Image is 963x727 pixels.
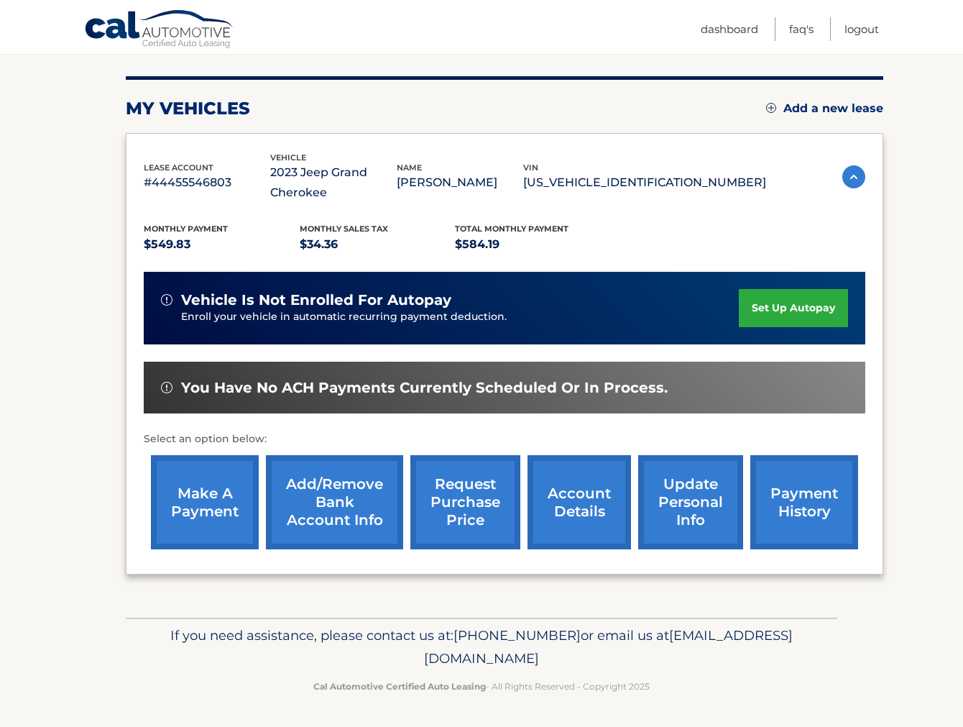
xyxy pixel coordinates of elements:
[842,165,865,188] img: accordion-active.svg
[300,224,388,234] span: Monthly sales Tax
[161,294,172,306] img: alert-white.svg
[523,163,538,173] span: vin
[135,679,828,694] p: - All Rights Reserved - Copyright 2025
[270,152,306,163] span: vehicle
[313,681,486,692] strong: Cal Automotive Certified Auto Leasing
[161,382,172,393] img: alert-white.svg
[151,455,259,549] a: make a payment
[144,163,213,173] span: lease account
[455,234,611,255] p: $584.19
[739,289,848,327] a: set up autopay
[135,624,828,670] p: If you need assistance, please contact us at: or email us at
[410,455,520,549] a: request purchase price
[270,163,397,203] p: 2023 Jeep Grand Cherokee
[144,173,270,193] p: #44455546803
[638,455,743,549] a: update personal info
[527,455,631,549] a: account details
[84,9,235,51] a: Cal Automotive
[789,17,814,41] a: FAQ's
[844,17,879,41] a: Logout
[144,431,865,448] p: Select an option below:
[266,455,403,549] a: Add/Remove bank account info
[523,173,766,193] p: [US_VEHICLE_IDENTIFICATION_NUMBER]
[766,101,883,116] a: Add a new lease
[750,455,858,549] a: payment history
[397,163,422,173] span: name
[181,291,451,309] span: vehicle is not enrolled for autopay
[701,17,758,41] a: Dashboard
[144,234,300,255] p: $549.83
[126,98,250,119] h2: my vehicles
[455,224,568,234] span: Total Monthly Payment
[397,173,523,193] p: [PERSON_NAME]
[766,103,776,113] img: add.svg
[144,224,228,234] span: Monthly Payment
[424,627,793,667] span: [EMAIL_ADDRESS][DOMAIN_NAME]
[181,379,668,397] span: You have no ACH payments currently scheduled or in process.
[453,627,581,644] span: [PHONE_NUMBER]
[300,234,456,255] p: $34.36
[181,309,739,325] p: Enroll your vehicle in automatic recurring payment deduction.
